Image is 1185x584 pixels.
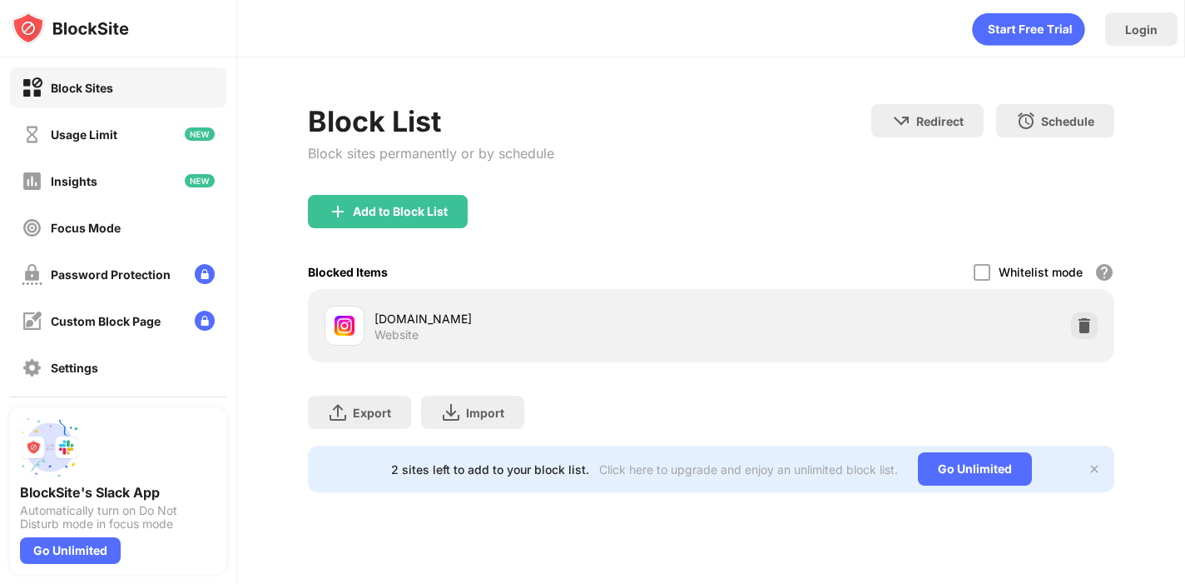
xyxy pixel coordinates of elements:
div: Redirect [916,114,964,128]
div: 2 sites left to add to your block list. [391,462,589,477]
div: Block sites permanently or by schedule [308,145,554,162]
div: animation [972,12,1085,46]
div: Whitelist mode [999,265,1083,279]
img: password-protection-off.svg [22,264,42,285]
div: Import [466,406,504,420]
div: Login [1125,22,1158,37]
img: x-button.svg [1088,462,1101,476]
img: time-usage-off.svg [22,124,42,145]
div: Insights [51,174,97,188]
div: Block Sites [51,81,113,95]
img: favicons [335,316,355,336]
div: Usage Limit [51,127,117,142]
div: Custom Block Page [51,314,161,328]
div: [DOMAIN_NAME] [374,310,711,327]
img: logo-blocksite.svg [12,12,129,45]
div: Blocked Items [308,265,388,279]
img: lock-menu.svg [195,264,215,284]
img: new-icon.svg [185,127,215,141]
div: Focus Mode [51,221,121,235]
div: Add to Block List [353,205,448,218]
img: focus-off.svg [22,217,42,238]
div: BlockSite's Slack App [20,484,216,501]
div: Block List [308,104,554,138]
img: settings-off.svg [22,357,42,378]
img: block-on.svg [22,77,42,98]
div: Automatically turn on Do Not Disturb mode in focus mode [20,504,216,531]
img: customize-block-page-off.svg [22,311,42,332]
div: Go Unlimited [918,452,1032,486]
img: insights-off.svg [22,171,42,192]
div: Click here to upgrade and enjoy an unlimited block list. [599,462,898,477]
div: Website [374,327,419,342]
img: new-icon.svg [185,174,215,187]
div: Export [353,406,391,420]
div: Schedule [1041,114,1094,128]
div: Settings [51,361,98,375]
img: push-slack.svg [20,417,80,477]
div: Go Unlimited [20,537,121,564]
div: Password Protection [51,267,171,282]
img: lock-menu.svg [195,311,215,331]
